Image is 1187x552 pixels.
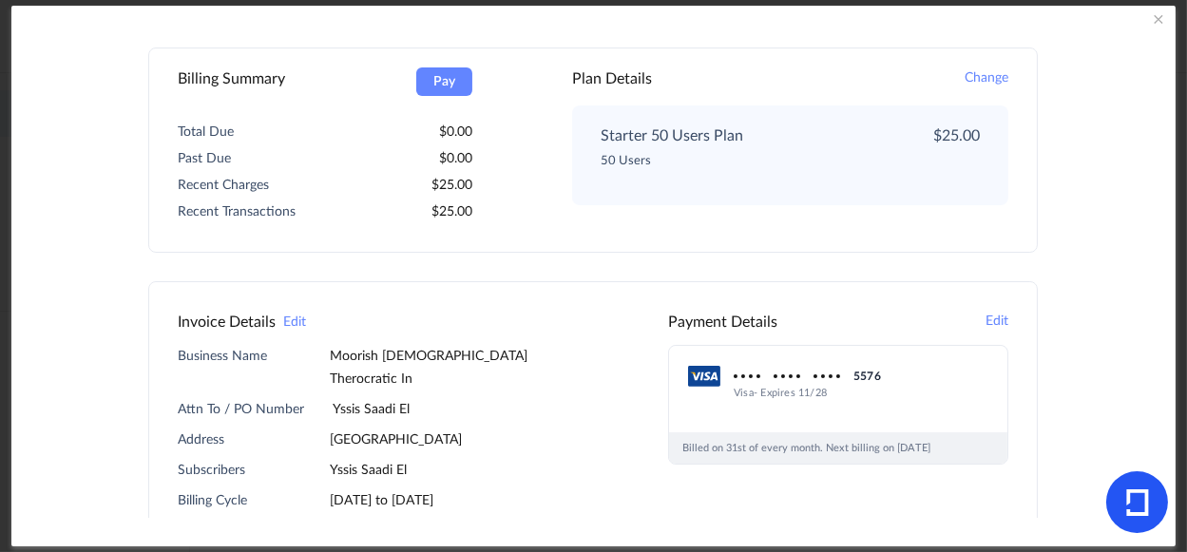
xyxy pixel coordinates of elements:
[431,174,472,197] p: 25.00
[798,388,827,398] span: 11/28
[668,311,777,333] h2: Payment Details
[178,125,234,139] span: Total Due
[178,428,301,451] p: Address
[601,124,743,147] h2: Starter 50 Users Plan
[178,459,301,482] p: Subscribers
[688,365,720,388] img: visa.svg
[178,311,276,333] h2: Invoice Details
[178,179,269,192] span: Recent Charges
[178,67,285,90] h2: Billing Summary
[669,432,1007,464] p: Billed on 31st of every month. Next billing on [DATE]
[853,370,881,383] span: 5576
[416,67,473,96] button: Pay
[178,489,301,512] p: Billing Cycle
[178,398,304,421] p: Attn To / PO Number
[283,312,306,334] button: Edit
[734,388,754,398] span: Visa
[439,121,472,143] p: 0.00
[965,67,1008,90] button: Change
[333,398,410,421] span: Yssis Saadi El
[572,67,652,90] h2: Plan Details
[601,151,896,172] p: 50 Users
[178,152,231,165] span: Past Due
[330,489,433,512] span: [DATE] to [DATE]
[178,345,301,390] p: Business Name
[933,124,980,147] h2: 25.00
[178,205,296,219] span: Recent Transactions
[330,345,561,390] span: Moorish [DEMOGRAPHIC_DATA] Therocratic In
[330,428,462,451] span: [GEOGRAPHIC_DATA]
[439,147,472,170] p: 0.00
[431,200,472,223] p: 25.00
[986,311,1008,333] button: Edit
[734,388,992,398] p: - Expires
[330,464,407,477] span: Yssis Saadi El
